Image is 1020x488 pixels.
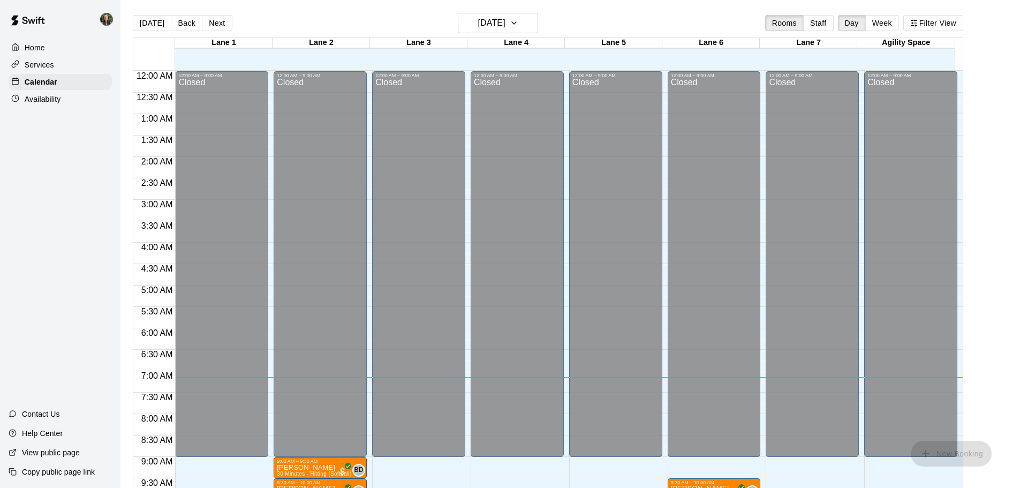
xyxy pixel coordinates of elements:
span: 8:00 AM [139,414,176,423]
div: 12:00 AM – 9:00 AM: Closed [372,71,465,457]
span: 1:00 AM [139,114,176,123]
div: 12:00 AM – 9:00 AM: Closed [274,71,367,457]
span: 30 Minutes - Hitting (Softball) [277,471,351,477]
div: Lane 6 [662,38,760,48]
span: 9:30 AM [139,478,176,487]
div: Lane 4 [467,38,565,48]
div: 12:00 AM – 9:00 AM: Closed [471,71,564,457]
span: 5:00 AM [139,286,176,295]
div: Lane 5 [565,38,662,48]
button: Next [202,15,232,31]
button: Rooms [765,15,804,31]
div: 9:00 AM – 9:30 AM [277,459,320,464]
button: Week [865,15,899,31]
button: [DATE] [133,15,171,31]
div: 12:00 AM – 9:00 AM [375,73,421,78]
div: 12:00 AM – 9:00 AM [572,73,618,78]
a: Availability [9,91,112,107]
div: 9:00 AM – 9:30 AM: Victoria Pensabene [274,457,367,478]
p: Home [25,42,45,53]
button: Back [171,15,202,31]
div: Closed [671,78,758,455]
span: 1:30 AM [139,136,176,145]
div: Lane 3 [370,38,467,48]
div: Bryce Dahnert [352,464,365,477]
span: 6:30 AM [139,350,176,359]
p: Services [25,59,54,70]
div: Agility Space [857,38,955,48]
span: 12:00 AM [134,71,176,80]
div: Closed [769,78,856,455]
a: Calendar [9,74,112,90]
img: Megan MacDonald [100,13,113,26]
div: 12:00 AM – 9:00 AM: Closed [668,71,761,457]
div: Closed [178,78,265,455]
div: 12:00 AM – 9:00 AM: Closed [766,71,859,457]
div: 12:00 AM – 9:00 AM [769,73,815,78]
button: [DATE] [458,13,538,33]
span: All customers have paid [337,466,348,477]
h6: [DATE] [478,16,505,31]
p: Calendar [25,77,57,87]
span: You don't have the permission to add bookings [911,448,992,457]
p: View public page [22,447,80,458]
div: Lane 7 [760,38,857,48]
div: 12:00 AM – 9:00 AM [671,73,717,78]
span: Bryce Dahnert [357,464,365,477]
div: 12:00 AM – 9:00 AM: Closed [864,71,957,457]
div: 12:00 AM – 9:00 AM [178,73,224,78]
div: Lane 2 [273,38,370,48]
span: 5:30 AM [139,307,176,316]
span: 12:30 AM [134,93,176,102]
p: Copy public page link [22,467,95,477]
span: 2:30 AM [139,178,176,187]
div: 12:00 AM – 9:00 AM [867,73,913,78]
div: 9:30 AM – 10:00 AM [277,480,323,485]
span: 2:00 AM [139,157,176,166]
div: Closed [277,78,364,455]
span: 7:30 AM [139,393,176,402]
div: 9:30 AM – 10:00 AM [671,480,717,485]
div: 12:00 AM – 9:00 AM: Closed [569,71,662,457]
a: Home [9,40,112,56]
div: Closed [474,78,561,455]
button: Filter View [903,15,963,31]
div: 12:00 AM – 9:00 AM [277,73,323,78]
div: Megan MacDonald [98,9,120,30]
div: Lane 1 [175,38,273,48]
a: Services [9,57,112,73]
button: Day [838,15,866,31]
span: 3:00 AM [139,200,176,209]
span: BD [354,465,363,476]
div: Closed [572,78,659,455]
div: Closed [867,78,954,455]
button: Staff [803,15,834,31]
span: 8:30 AM [139,436,176,445]
span: 7:00 AM [139,371,176,380]
p: Help Center [22,428,63,439]
span: 4:30 AM [139,264,176,273]
p: Availability [25,94,61,104]
span: 6:00 AM [139,328,176,337]
p: Contact Us [22,409,60,419]
span: 3:30 AM [139,221,176,230]
span: 9:00 AM [139,457,176,466]
div: 12:00 AM – 9:00 AM [474,73,520,78]
span: 4:00 AM [139,243,176,252]
div: 12:00 AM – 9:00 AM: Closed [175,71,268,457]
div: Closed [375,78,462,455]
